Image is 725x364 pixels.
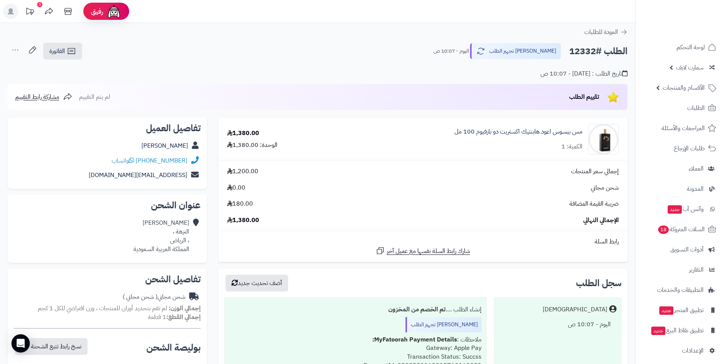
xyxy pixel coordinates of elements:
small: اليوم - 10:07 ص [433,47,469,55]
span: المراجعات والأسئلة [662,123,705,134]
span: العودة للطلبات [584,27,618,37]
span: جديد [668,205,682,214]
button: [PERSON_NAME] تجهيز الطلب [470,43,561,59]
h2: بوليصة الشحن [146,343,201,352]
div: شحن مجاني [123,293,185,301]
a: السلات المتروكة18 [640,220,720,238]
a: لوحة التحكم [640,38,720,56]
span: السلات المتروكة [657,224,705,235]
span: 1,380.00 [227,216,259,225]
span: لم يتم التقييم [79,92,110,101]
span: شارك رابط السلة نفسها مع عميل آخر [387,247,470,256]
a: مشاركة رابط التقييم [15,92,72,101]
a: مس بيسوس اعود هابنتيك اكستريت دو بارفيوم 100 مل [454,127,582,136]
a: تحديثات المنصة [20,4,39,21]
a: التقارير [640,261,720,279]
a: الإعدادات [640,341,720,360]
img: logo-2.png [673,6,718,22]
a: تطبيق نقاط البيعجديد [640,321,720,340]
button: أضف تحديث جديد [225,275,288,292]
span: 180.00 [227,200,253,208]
div: إنشاء الطلب .... [229,302,482,317]
a: التطبيقات والخدمات [640,281,720,299]
a: [EMAIL_ADDRESS][DOMAIN_NAME] [89,171,187,180]
div: رابط السلة [221,237,624,246]
span: 18 [658,225,669,234]
span: 1,200.00 [227,167,258,176]
span: جديد [651,327,665,335]
span: مشاركة رابط التقييم [15,92,59,101]
span: سمارت لايف [676,62,704,73]
span: ضريبة القيمة المضافة [569,200,619,208]
span: إجمالي سعر المنتجات [571,167,619,176]
div: 1 [37,2,42,7]
span: لوحة التحكم [676,42,705,53]
span: أدوات التسويق [670,244,704,255]
span: نسخ رابط تتبع الشحنة [31,342,81,351]
div: Open Intercom Messenger [11,334,30,353]
h3: سجل الطلب [576,279,621,288]
span: الطلبات [687,103,705,113]
span: وآتس آب [667,204,704,214]
span: الإعدادات [682,345,704,356]
a: العودة للطلبات [584,27,628,37]
b: تم الخصم من المخزون [388,305,446,314]
span: ( شحن مجاني ) [123,292,157,301]
a: الطلبات [640,99,720,117]
h2: تفاصيل العميل [14,124,201,133]
span: الأقسام والمنتجات [663,82,705,93]
button: نسخ رابط تتبع الشحنة [15,338,88,355]
span: التطبيقات والخدمات [657,285,704,295]
img: 1691566495-UP8683052180047-90x90.jpg [589,124,618,155]
div: [PERSON_NAME] تجهيز الطلب [405,317,482,332]
a: العملاء [640,159,720,178]
img: ai-face.png [106,4,122,19]
span: تقييم الطلب [569,92,599,101]
a: المراجعات والأسئلة [640,119,720,137]
a: الفاتورة [43,43,82,60]
h2: تفاصيل الشحن [14,275,201,284]
a: واتساب [112,156,134,165]
span: جديد [659,306,673,315]
div: [PERSON_NAME] النزهة ، ، الرياض المملكة العربية السعودية [133,219,189,253]
b: MyFatoorah Payment Details: [372,335,457,344]
span: رفيق [91,7,103,16]
span: طلبات الإرجاع [674,143,705,154]
a: [PERSON_NAME] [141,141,188,150]
a: [PHONE_NUMBER] [136,156,187,165]
span: التقارير [689,264,704,275]
h2: عنوان الشحن [14,201,201,210]
div: اليوم - 10:07 ص [499,317,616,332]
div: الكمية: 1 [561,142,582,151]
strong: إجمالي الوزن: [169,304,201,313]
a: شارك رابط السلة نفسها مع عميل آخر [376,246,470,256]
a: طلبات الإرجاع [640,139,720,158]
h2: الطلب #12332 [569,43,628,59]
span: العملاء [689,163,704,174]
div: [DEMOGRAPHIC_DATA] [543,305,607,314]
span: 0.00 [227,184,245,192]
span: تطبيق نقاط البيع [650,325,704,336]
strong: إجمالي القطع: [166,312,201,322]
div: الوحدة: 1,380.00 [227,141,277,150]
a: المدونة [640,180,720,198]
span: شحن مجاني [591,184,619,192]
span: المدونة [687,184,704,194]
div: تاريخ الطلب : [DATE] - 10:07 ص [540,69,628,78]
span: الإجمالي النهائي [583,216,619,225]
small: 1 قطعة [148,312,201,322]
a: وآتس آبجديد [640,200,720,218]
div: 1,380.00 [227,129,259,138]
span: تطبيق المتجر [659,305,704,316]
a: أدوات التسويق [640,240,720,259]
span: الفاتورة [49,47,65,56]
span: لم تقم بتحديد أوزان للمنتجات ، وزن افتراضي للكل 1 كجم [38,304,167,313]
a: تطبيق المتجرجديد [640,301,720,319]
